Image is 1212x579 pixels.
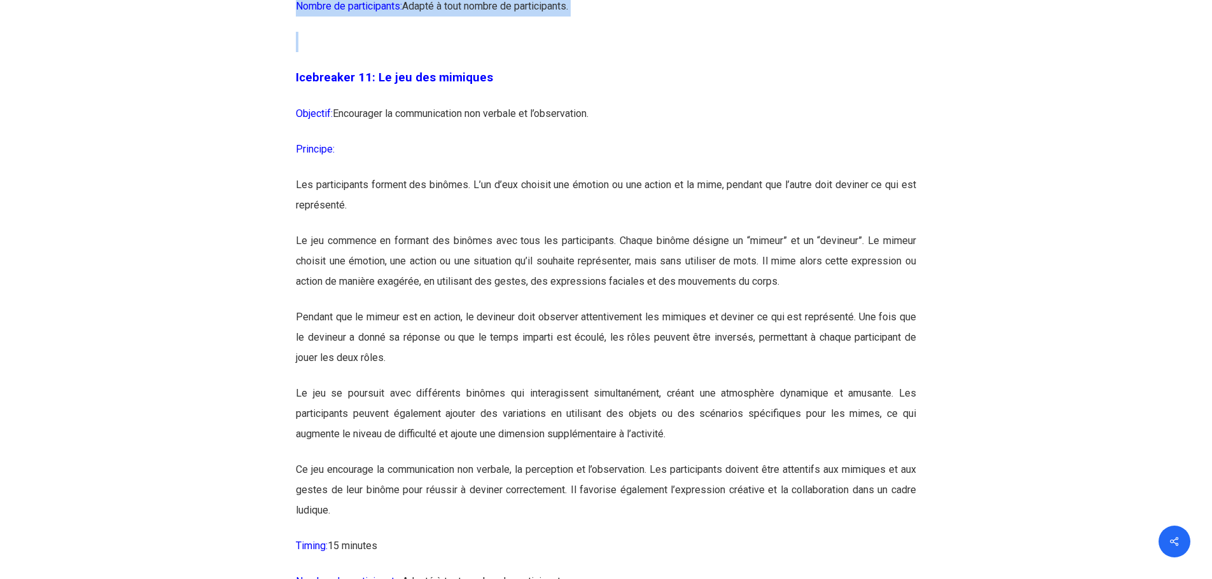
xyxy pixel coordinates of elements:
p: Pendant que le mimeur est en action, le devineur doit observer attentivement les mimiques et devi... [296,307,916,383]
p: 15 minutes [296,536,916,571]
p: Les participants forment des binômes. L’un d’eux choisit une émotion ou une action et la mime, pe... [296,175,916,231]
p: Encourager la communication non verbale et l’observation. [296,104,916,139]
span: Icebreaker 11: Le jeu des mimiques [296,71,493,85]
span: Timing: [296,540,328,552]
span: Objectif: [296,107,333,119]
p: Le jeu commence en formant des binômes avec tous les participants. Chaque binôme désigne un “mime... [296,231,916,307]
span: Principe: [296,143,335,155]
p: Ce jeu encourage la communication non verbale, la perception et l’observation. Les participants d... [296,460,916,536]
p: Le jeu se poursuit avec différents binômes qui interagissent simultanément, créant une atmosphère... [296,383,916,460]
